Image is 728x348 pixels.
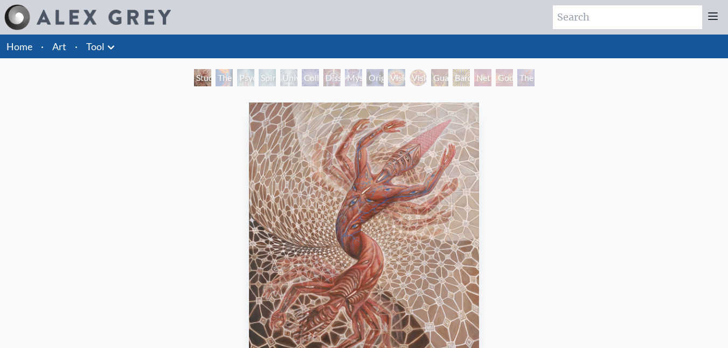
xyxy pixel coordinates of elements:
[194,69,211,86] div: Study for the Great Turn
[453,69,470,86] div: Bardo Being
[37,35,48,58] li: ·
[71,35,82,58] li: ·
[280,69,297,86] div: Universal Mind Lattice
[345,69,362,86] div: Mystic Eye
[517,69,535,86] div: The Great Turn
[474,69,491,86] div: Net of Being
[237,69,254,86] div: Psychic Energy System
[52,39,66,54] a: Art
[216,69,233,86] div: The Torch
[410,69,427,86] div: Vision Crystal Tondo
[86,39,105,54] a: Tool
[388,69,405,86] div: Vision Crystal
[366,69,384,86] div: Original Face
[6,40,32,52] a: Home
[496,69,513,86] div: Godself
[431,69,448,86] div: Guardian of Infinite Vision
[302,69,319,86] div: Collective Vision
[259,69,276,86] div: Spiritual Energy System
[323,69,341,86] div: Dissectional Art for Tool's Lateralus CD
[553,5,702,29] input: Search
